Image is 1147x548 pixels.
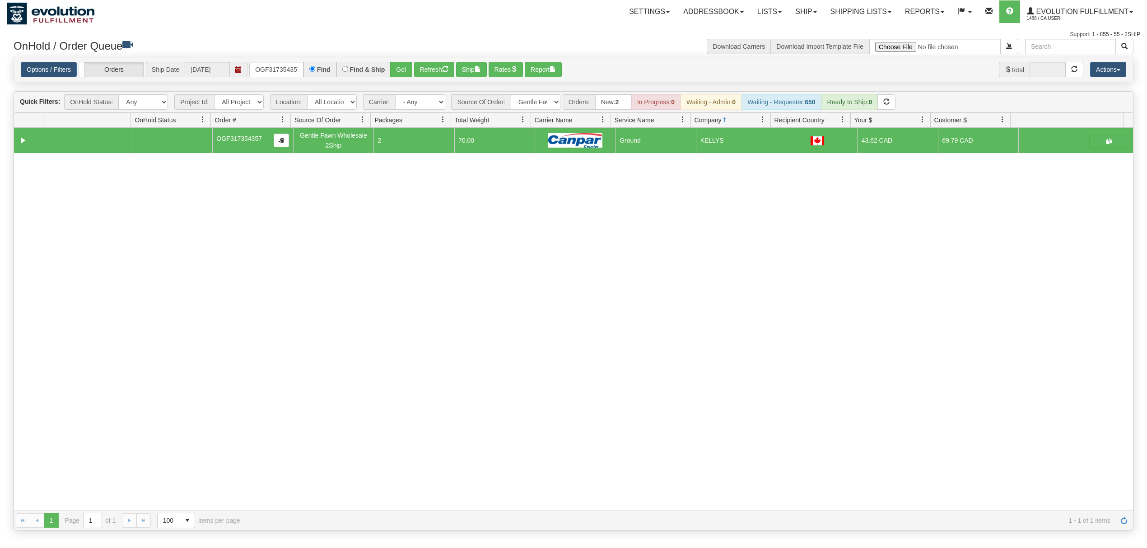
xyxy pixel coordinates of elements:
[898,0,951,23] a: Reports
[695,116,722,125] span: Company
[595,94,631,110] div: New:
[857,128,938,153] td: 43.62 CAD
[163,516,175,525] span: 100
[1034,8,1128,15] span: Evolution Fulfillment
[713,43,765,50] a: Download Carriers
[995,112,1010,127] a: Customer $ filter column settings
[615,98,619,106] strong: 2
[275,112,290,127] a: Order # filter column settings
[548,133,602,148] img: Canpar
[20,97,60,106] label: Quick Filters:
[180,513,195,528] span: select
[755,112,770,127] a: Company filter column settings
[317,66,331,73] label: Find
[217,135,262,142] span: OGF317354357
[774,116,825,125] span: Recipient Country
[18,135,29,146] a: Collapse
[79,62,144,77] label: Orders
[64,94,118,110] span: OnHold Status:
[835,112,850,127] a: Recipient Country filter column settings
[938,128,1019,153] td: 69.79 CAD
[374,116,402,125] span: Packages
[615,128,696,153] td: Ground
[671,98,675,106] strong: 0
[65,513,116,528] span: Page of 1
[681,94,741,110] div: Waiting - Admin:
[174,94,214,110] span: Project Id:
[1115,39,1133,54] button: Search
[1089,135,1129,149] button: Shipping Documents
[414,62,454,77] button: Refresh
[350,66,385,73] label: Find & Ship
[821,94,878,110] div: Ready to Ship:
[615,116,654,125] span: Service Name
[999,62,1030,77] span: Total
[458,137,474,144] span: 70.00
[14,92,1133,113] div: grid toolbar
[7,31,1140,38] div: Support: 1 - 855 - 55 - 2SHIP
[595,112,611,127] a: Carrier Name filter column settings
[515,112,531,127] a: Total Weight filter column settings
[390,62,412,77] button: Go!
[525,62,562,77] button: Report
[869,39,1001,54] input: Import
[378,137,382,144] span: 2
[751,0,788,23] a: Lists
[14,39,567,52] h3: OnHold / Order Queue
[214,116,236,125] span: Order #
[84,513,102,528] input: Page 1
[157,513,195,528] span: Page sizes drop down
[788,0,823,23] a: Ship
[805,98,815,106] strong: 650
[455,116,490,125] span: Total Weight
[294,116,341,125] span: Source Of Order
[868,98,872,106] strong: 0
[1090,62,1126,77] button: Actions
[146,62,185,77] span: Ship Date
[824,0,898,23] a: Shipping lists
[363,94,396,110] span: Carrier:
[622,0,676,23] a: Settings
[489,62,523,77] button: Rates
[1117,513,1131,528] a: Refresh
[1020,0,1140,23] a: Evolution Fulfillment 1488 / CA User
[1027,14,1095,23] span: 1488 / CA User
[675,112,690,127] a: Service Name filter column settings
[741,94,821,110] div: Waiting - Requester:
[249,62,303,77] input: Order #
[631,94,681,110] div: In Progress:
[253,517,1110,524] span: 1 - 1 of 1 items
[297,130,370,151] div: Gentle Fawn Wholesale 2Ship
[676,0,751,23] a: Addressbook
[563,94,595,110] span: Orders:
[355,112,370,127] a: Source Of Order filter column settings
[456,62,487,77] button: Ship
[270,94,307,110] span: Location:
[195,112,210,127] a: OnHold Status filter column settings
[811,136,824,145] img: CA
[535,116,573,125] span: Carrier Name
[776,43,863,50] a: Download Import Template File
[274,134,289,147] button: Copy to clipboard
[44,513,58,528] span: Page 1
[451,94,511,110] span: Source Of Order:
[1025,39,1116,54] input: Search
[135,116,176,125] span: OnHold Status
[696,128,777,153] td: KELLYS
[7,2,95,25] img: logo1488.jpg
[854,116,872,125] span: Your $
[934,116,967,125] span: Customer $
[1126,228,1146,320] iframe: chat widget
[732,98,736,106] strong: 0
[157,513,240,528] span: items per page
[21,62,77,77] a: Options / Filters
[915,112,930,127] a: Your $ filter column settings
[435,112,451,127] a: Packages filter column settings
